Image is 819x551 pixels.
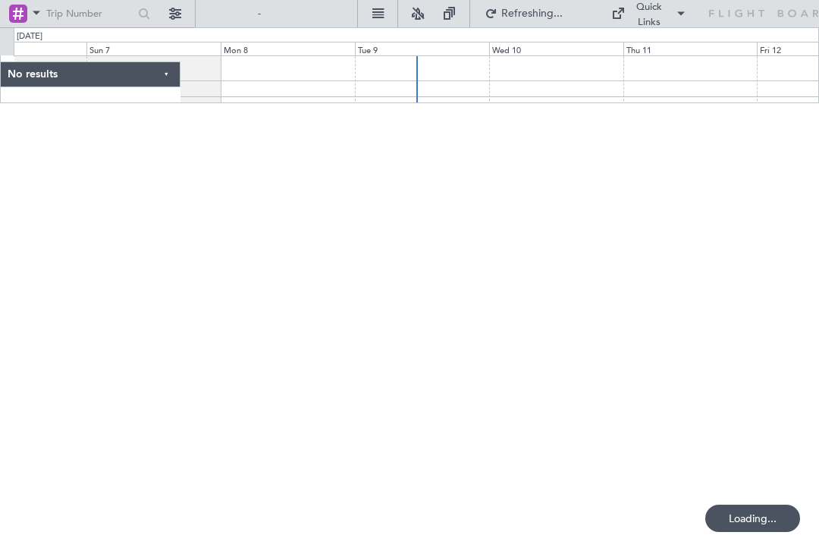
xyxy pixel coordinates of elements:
button: Refreshing... [478,2,569,26]
span: Refreshing... [500,8,564,19]
input: Trip Number [46,2,133,25]
div: Sun 7 [86,42,221,55]
div: [DATE] [17,30,42,43]
div: Wed 10 [489,42,623,55]
div: Loading... [705,505,800,532]
div: Tue 9 [355,42,489,55]
button: Quick Links [604,2,695,26]
div: Thu 11 [623,42,758,55]
div: Mon 8 [221,42,355,55]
